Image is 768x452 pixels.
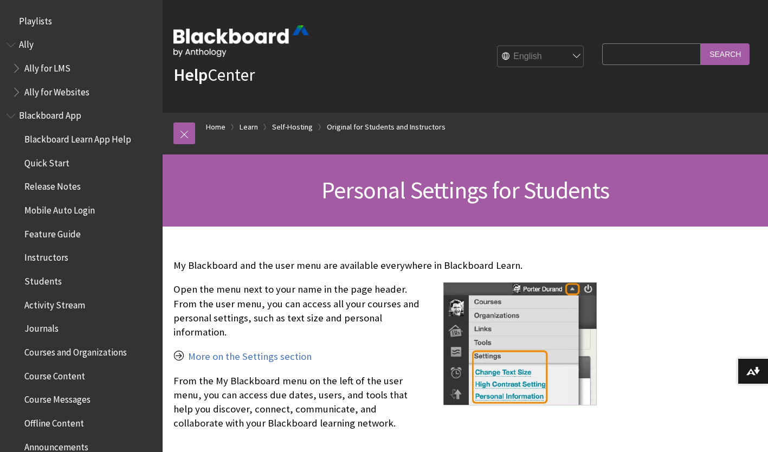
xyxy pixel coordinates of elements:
[19,107,81,121] span: Blackboard App
[24,414,84,429] span: Offline Content
[240,120,258,134] a: Learn
[173,374,597,431] p: From the My Blackboard menu on the left of the user menu, you can access due dates, users, and to...
[173,64,208,86] strong: Help
[327,120,446,134] a: Original for Students and Instructors
[24,130,131,145] span: Blackboard Learn App Help
[498,46,584,68] select: Site Language Selector
[24,343,127,358] span: Courses and Organizations
[206,120,225,134] a: Home
[173,25,309,57] img: Blackboard by Anthology
[24,272,62,287] span: Students
[173,259,597,273] p: My Blackboard and the user menu are available everywhere in Blackboard Learn.
[173,64,255,86] a: HelpCenter
[272,120,313,134] a: Self-Hosting
[7,36,156,101] nav: Book outline for Anthology Ally Help
[701,43,750,64] input: Search
[19,12,52,27] span: Playlists
[24,83,89,98] span: Ally for Websites
[321,175,609,205] span: Personal Settings for Students
[24,59,70,74] span: Ally for LMS
[24,154,69,169] span: Quick Start
[19,36,34,50] span: Ally
[24,367,85,382] span: Course Content
[24,296,85,311] span: Activity Stream
[24,201,95,216] span: Mobile Auto Login
[24,225,81,240] span: Feature Guide
[24,320,59,334] span: Journals
[188,350,312,363] a: More on the Settings section
[173,282,597,339] p: Open the menu next to your name in the page header. From the user menu, you can access all your c...
[24,391,91,405] span: Course Messages
[24,249,68,263] span: Instructors
[24,178,81,192] span: Release Notes
[7,12,156,30] nav: Book outline for Playlists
